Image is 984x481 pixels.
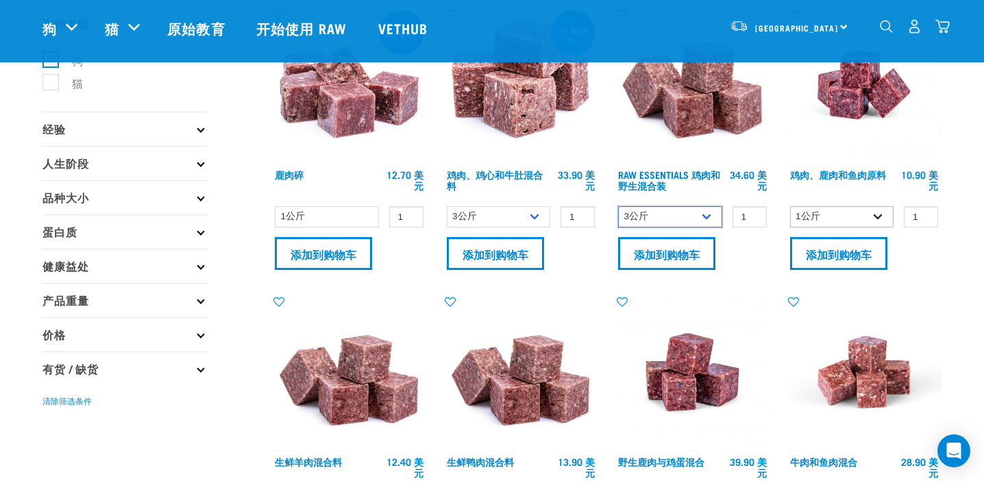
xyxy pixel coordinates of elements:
[907,19,922,34] img: user.png
[733,206,767,227] input: 1
[42,18,57,38] a: 狗
[389,206,423,227] input: 1
[42,331,66,337] font: 价格
[880,20,893,33] img: home-icon-1@2x.png
[935,19,950,34] img: home-icon@2x.png
[42,365,99,371] font: 有货 / 缺货
[787,8,942,163] img: 鸡肉鹿肉混合装 1655
[42,25,57,32] font: 狗
[275,237,372,270] input: 添加到购物车
[558,172,595,188] font: 33.90 美元
[615,8,770,163] img: 一堆鸡块野肉混合物
[275,459,342,464] a: 生鲜羊肉混合料
[378,25,428,32] font: Vethub
[787,295,942,450] img: 牛肉鲭鱼 1
[167,25,225,32] font: 原始教育
[790,172,886,177] a: 鸡肉、鹿肉和鱼肉原料
[901,172,938,188] font: 10.90 美元
[72,77,83,90] font: 猫
[790,459,857,464] a: 牛肉和鱼肉混合
[42,297,88,303] font: 产品重量
[618,459,704,464] a: 野生鹿肉与鸡蛋混合
[618,237,715,270] input: 添加到购物车
[447,172,543,188] a: 鸡肉、鸡心和牛肚混合料
[730,459,767,475] font: 39.90 美元
[105,18,119,38] a: 猫
[618,172,720,188] a: Raw Essentials 鸡肉和野生混合装
[275,172,304,177] a: 鹿肉碎
[904,206,938,227] input: 1
[901,459,938,475] font: 28.90 美元
[153,1,242,56] a: 原始教育
[271,8,427,163] img: 1117 鹿肉碎 01
[42,194,88,200] font: 品种大小
[42,262,88,269] font: 健康益处
[558,459,595,475] font: 13.90 美元
[937,434,970,467] div: Open Intercom Messenger
[386,459,423,475] font: 12.40 美元
[243,1,365,56] a: 开始使用 Raw
[365,1,445,56] a: Vethub
[443,295,599,450] img: ?1041 RE 羊肉混合 01
[105,25,119,32] font: 猫
[561,206,595,227] input: 1
[42,160,88,166] font: 人生阶段
[615,295,770,450] img: 鹿肉蛋 1616
[447,459,514,464] a: 生鲜鸭肉混合料
[42,125,66,132] font: 经验
[755,25,838,30] font: [GEOGRAPHIC_DATA]
[42,395,92,408] button: 清除筛选条件
[256,25,347,32] font: 开始使用 Raw
[730,20,748,32] img: van-moving.png
[271,295,427,450] img: ?1041 RE 羊肉混合 01
[443,8,599,163] img: 1062 鸡心牛肚粉 01
[42,397,92,406] font: 清除筛选条件
[790,237,887,270] input: 添加到购物车
[42,228,77,234] font: 蛋白质
[386,172,423,188] font: 12.70 美元
[730,172,767,188] font: 34.60 美元
[447,237,544,270] input: 添加到购物车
